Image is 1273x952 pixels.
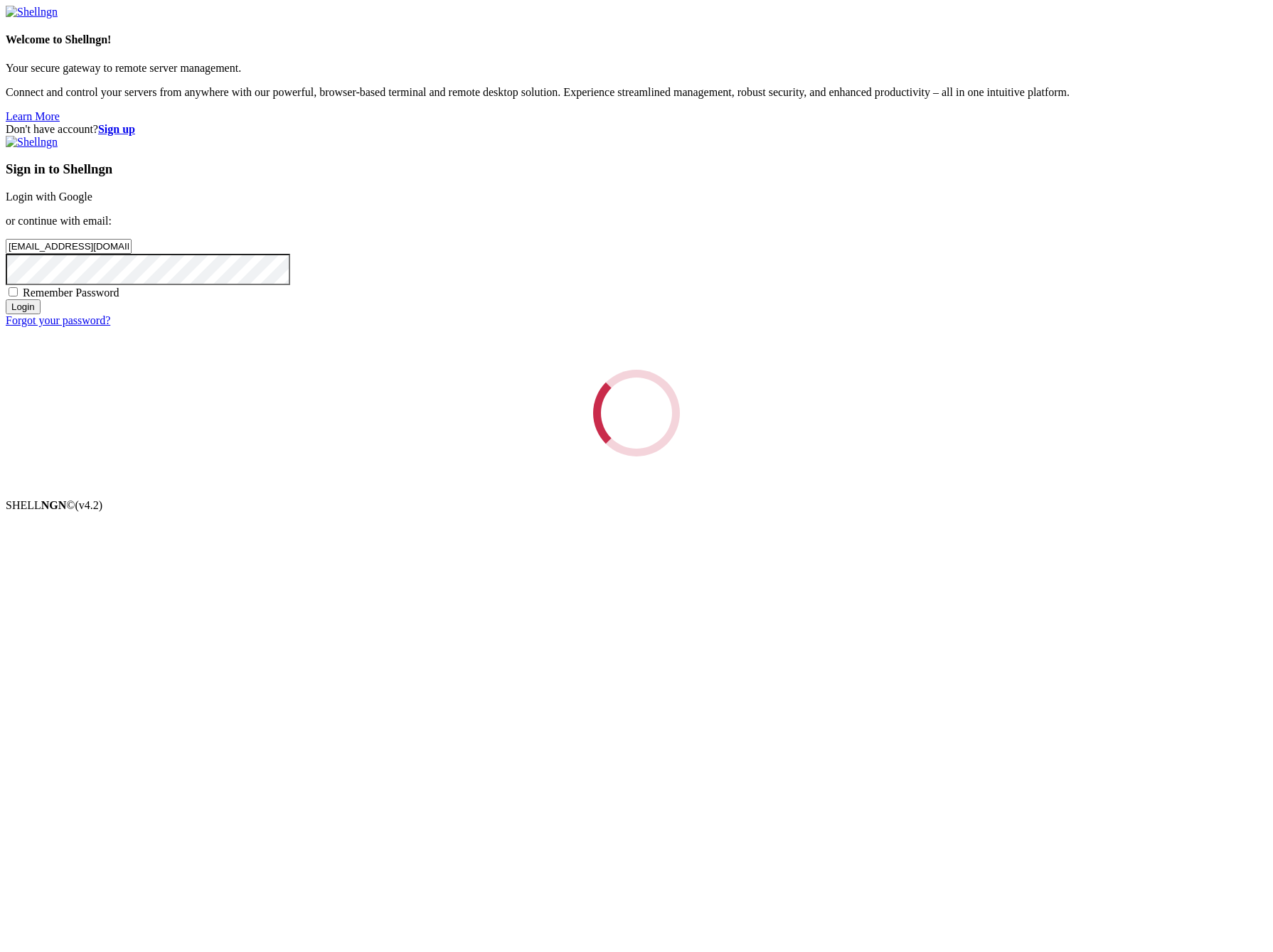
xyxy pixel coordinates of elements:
img: Shellngn [6,6,58,18]
input: Remember Password [9,287,18,296]
a: Login with Google [6,191,92,203]
a: Forgot your password? [6,314,110,326]
b: NGN [41,499,67,511]
p: Connect and control your servers from anywhere with our powerful, browser-based terminal and remo... [6,86,1267,99]
span: SHELL © [6,499,102,511]
span: Remember Password [23,287,119,299]
a: Sign up [98,123,135,135]
p: or continue with email: [6,215,1267,228]
div: Don't have account? [6,123,1267,136]
h4: Welcome to Shellngn! [6,33,1267,46]
input: Email address [6,239,132,254]
img: Shellngn [6,136,58,149]
input: Login [6,299,41,314]
p: Your secure gateway to remote server management. [6,62,1267,75]
h3: Sign in to Shellngn [6,161,1267,177]
span: 4.2.0 [75,499,103,511]
a: Learn More [6,110,60,122]
div: Loading... [578,355,695,471]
